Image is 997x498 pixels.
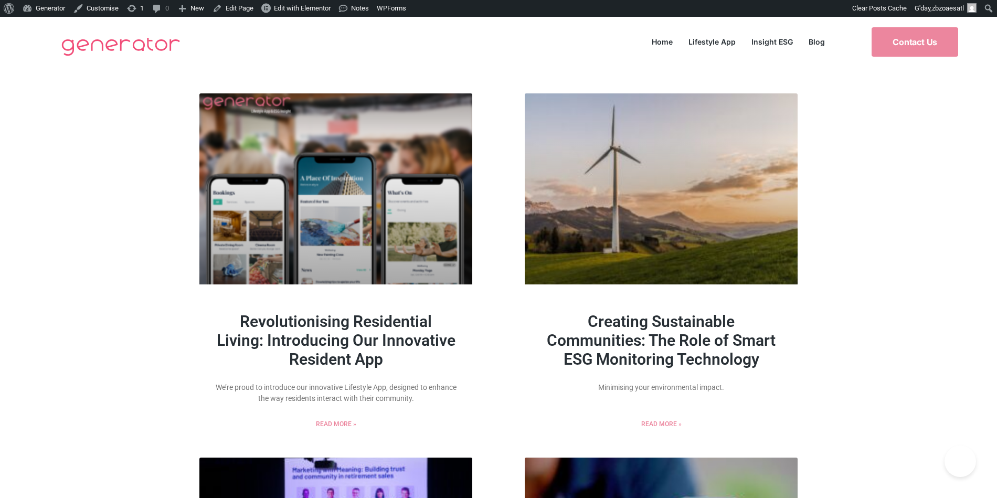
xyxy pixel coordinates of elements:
nav: Menu [644,35,833,49]
a: Creating Sustainable Communities: The Role of Smart ESG Monitoring Technology [547,312,776,368]
iframe: Toggle Customer Support [945,446,976,477]
p: We’re proud to introduce our innovative Lifestyle App, designed to enhance the way residents inte... [215,382,457,404]
a: Home [644,35,681,49]
a: Read more about Revolutionising Residential Living: Introducing Our Innovative Resident App [316,419,356,429]
span: zbzoaesatl [932,4,964,12]
a: Contact Us [872,27,958,57]
span: Contact Us [893,38,937,46]
a: Revolutionising Residential Living: Introducing Our Innovative Resident App [217,312,455,368]
a: Read more about Creating Sustainable Communities: The Role of Smart ESG Monitoring Technology [641,419,682,429]
a: Insight ESG [744,35,801,49]
a: Blog [801,35,833,49]
a: Lifestyle App [681,35,744,49]
p: Minimising your environmental impact. [540,382,782,393]
span: Edit with Elementor [274,4,331,12]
